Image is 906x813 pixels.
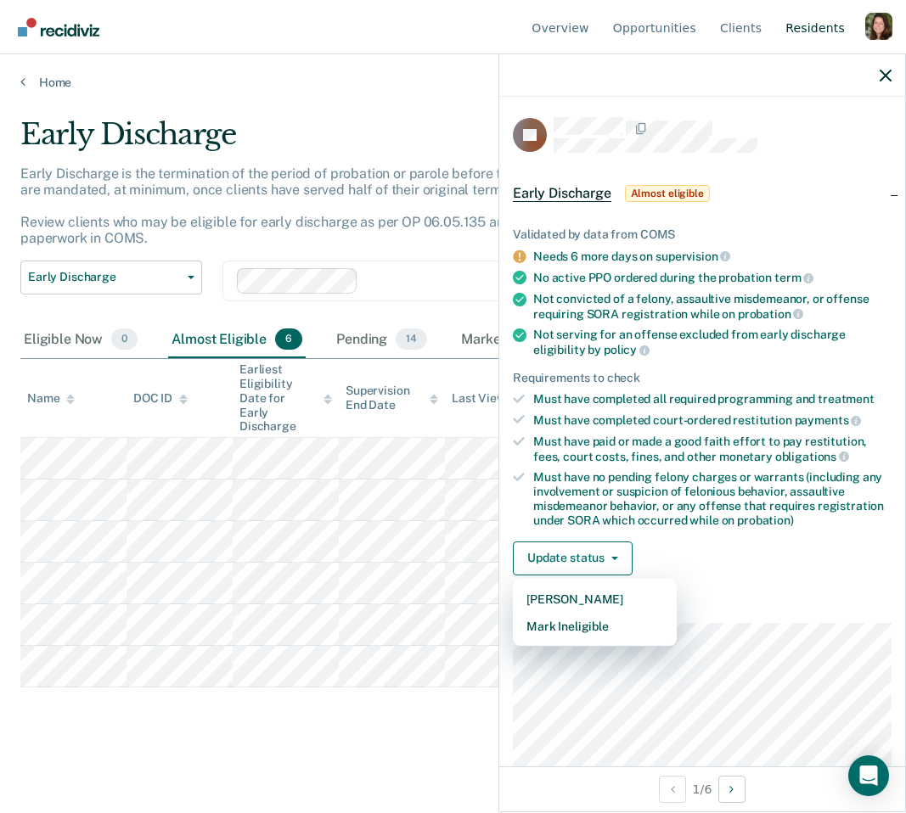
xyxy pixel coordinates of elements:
[458,322,611,359] div: Marked Ineligible
[604,343,650,356] span: policy
[625,185,710,202] span: Almost eligible
[738,307,804,321] span: probation
[20,117,836,165] div: Early Discharge
[774,271,813,284] span: term
[275,328,302,350] span: 6
[513,541,633,575] button: Update status
[396,328,427,350] span: 14
[333,322,430,359] div: Pending
[795,413,862,427] span: payments
[533,470,892,527] div: Must have no pending felony charges or warrants (including any involvement or suspicion of feloni...
[452,391,534,406] div: Last Viewed
[533,292,892,321] div: Not convicted of a felony, assaultive misdemeanor, or offense requiring SORA registration while on
[659,776,686,803] button: Previous Opportunity
[513,227,892,242] div: Validated by data from COMS
[346,384,438,412] div: Supervision End Date
[865,13,892,40] button: Profile dropdown button
[28,270,181,284] span: Early Discharge
[533,412,892,428] div: Must have completed court-ordered restitution
[111,328,138,350] span: 0
[533,270,892,285] div: No active PPO ordered during the probation
[27,391,75,406] div: Name
[533,249,892,264] div: Needs 6 more days on supervision
[20,165,824,247] p: Early Discharge is the termination of the period of probation or parole before the full-term disc...
[168,322,306,359] div: Almost Eligible
[20,322,141,359] div: Eligible Now
[533,328,892,356] div: Not serving for an offense excluded from early discharge eligibility by
[513,613,677,640] button: Mark Ineligible
[513,603,892,617] dt: Supervision
[775,450,849,463] span: obligations
[239,362,332,434] div: Earliest Eligibility Date for Early Discharge
[737,513,794,527] span: probation)
[20,75,886,90] a: Home
[513,185,611,202] span: Early Discharge
[513,371,892,385] div: Requirements to check
[818,392,875,406] span: treatment
[533,392,892,406] div: Must have completed all required programming and
[533,435,892,463] div: Must have paid or made a good faith effort to pay restitution, fees, court costs, fines, and othe...
[513,579,677,647] div: Dropdown Menu
[513,586,677,613] button: [PERSON_NAME]
[499,166,905,221] div: Early DischargeAlmost eligible
[499,766,905,811] div: 1 / 6
[848,755,889,796] div: Open Intercom Messenger
[133,391,188,406] div: DOC ID
[718,776,746,803] button: Next Opportunity
[18,18,99,36] img: Recidiviz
